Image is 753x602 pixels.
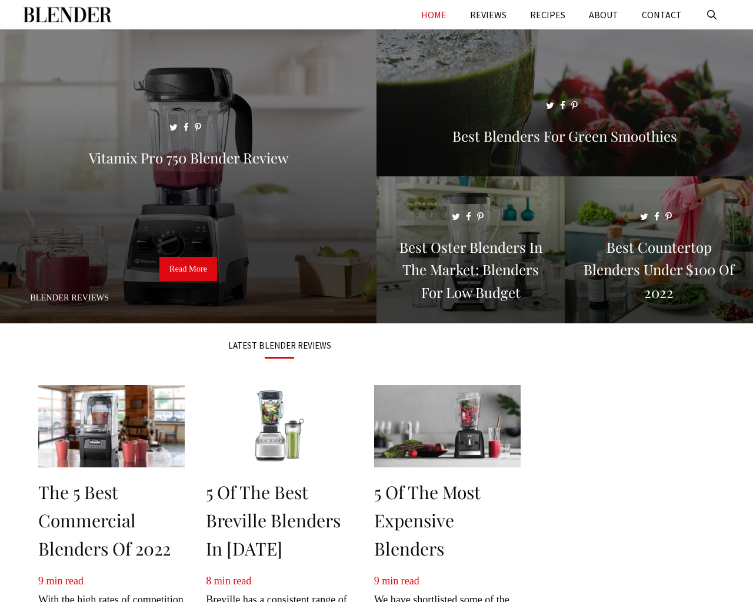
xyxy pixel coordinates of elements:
[38,341,521,350] h3: LATEST BLENDER REVIEWS
[206,575,211,587] span: 8
[159,257,217,282] a: Read More
[376,162,753,174] a: Best Blenders for Green Smoothies
[30,293,109,302] a: Blender Reviews
[206,480,341,560] a: 5 Of The Best Breville Blenders In [DATE]
[46,575,84,587] span: min read
[374,575,379,587] span: 9
[38,480,171,560] a: The 5 Best Commercial Blenders of 2022
[206,385,352,467] img: 5 Of The Best Breville Blenders In 2022
[565,309,753,321] a: Best Countertop Blenders Under $100 of 2022
[214,575,251,587] span: min read
[374,385,521,467] img: 5 of the Most Expensive Blenders
[38,385,185,467] img: The 5 Best Commercial Blenders of 2022
[376,309,565,321] a: Best Oster Blenders in the Market: Blenders for Low Budget
[382,575,419,587] span: min read
[374,480,481,560] a: 5 of the Most Expensive Blenders
[38,575,44,587] span: 9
